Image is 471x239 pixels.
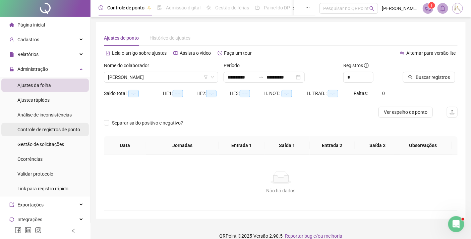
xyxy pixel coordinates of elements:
[112,187,450,194] div: Não há dados
[310,136,355,155] th: Entrada 2
[400,142,447,149] span: Observações
[104,35,139,41] span: Ajustes de ponto
[453,3,463,13] img: 75171
[403,72,455,83] button: Buscar registros
[328,90,338,97] span: --:--
[400,51,405,55] span: swap
[112,50,167,56] span: Leia o artigo sobre ajustes
[35,227,42,234] span: instagram
[106,51,110,55] span: file-text
[15,227,21,234] span: facebook
[378,107,433,117] button: Ver espelho de ponto
[282,90,292,97] span: --:--
[104,136,146,155] th: Data
[369,6,374,11] span: search
[9,67,14,71] span: lock
[163,90,196,97] div: HE 1:
[285,233,342,239] span: Reportar bug e/ou melhoria
[364,63,369,68] span: info-circle
[211,75,215,79] span: down
[17,186,68,191] span: Link para registro rápido
[71,229,76,233] span: left
[263,90,307,97] div: H. NOT.:
[150,35,190,41] span: Histórico de ajustes
[224,62,244,69] label: Período
[343,62,369,69] span: Registros
[99,5,103,10] span: clock-circle
[255,5,260,10] span: dashboard
[450,109,455,115] span: upload
[207,5,211,10] span: sun
[17,142,64,147] span: Gestão de solicitações
[354,91,369,96] span: Faltas:
[264,5,290,10] span: Painel do DP
[394,136,452,155] th: Observações
[204,75,208,79] span: filter
[258,75,264,80] span: to
[215,5,249,10] span: Gestão de férias
[17,217,42,222] span: Integrações
[146,136,219,155] th: Jornadas
[253,233,268,239] span: Versão
[293,6,297,10] span: pushpin
[218,51,222,55] span: history
[384,108,427,116] span: Ver espelho de ponto
[9,202,14,207] span: export
[17,156,43,162] span: Ocorrências
[230,90,263,97] div: HE 3:
[173,51,178,55] span: youtube
[17,22,45,28] span: Página inicial
[406,50,456,56] span: Alternar para versão lite
[9,52,14,57] span: file
[416,74,450,81] span: Buscar registros
[128,90,139,97] span: --:--
[9,217,14,222] span: sync
[428,2,435,9] sup: 1
[109,119,186,127] span: Separar saldo positivo e negativo?
[17,52,39,57] span: Relatórios
[425,5,431,11] span: notification
[307,90,354,97] div: H. TRAB.:
[206,90,217,97] span: --:--
[382,91,385,96] span: 0
[219,136,264,155] th: Entrada 1
[25,227,32,234] span: linkedin
[196,90,230,97] div: HE 2:
[107,5,144,10] span: Controle de ponto
[408,75,413,80] span: search
[104,90,163,97] div: Saldo total:
[17,83,51,88] span: Ajustes da folha
[157,5,162,10] span: file-done
[258,75,264,80] span: swap-right
[17,127,80,132] span: Controle de registros de ponto
[166,5,200,10] span: Admissão digital
[382,5,419,12] span: [PERSON_NAME] - GRUPO JK
[108,72,214,82] span: MARIA DESCELES COELHO ALENCAR
[17,171,53,177] span: Validar protocolo
[17,202,44,207] span: Exportações
[17,112,72,117] span: Análise de inconsistências
[240,90,250,97] span: --:--
[17,37,39,42] span: Cadastros
[224,50,252,56] span: Faça um tour
[17,66,48,72] span: Administração
[264,136,310,155] th: Saída 1
[305,5,310,10] span: ellipsis
[147,6,151,10] span: pushpin
[9,37,14,42] span: user-add
[180,50,211,56] span: Assista o vídeo
[173,90,183,97] span: --:--
[17,97,50,103] span: Ajustes rápidos
[9,22,14,27] span: home
[355,136,400,155] th: Saída 2
[431,3,433,8] span: 1
[440,5,446,11] span: bell
[448,216,464,232] iframe: Intercom live chat
[104,62,154,69] label: Nome do colaborador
